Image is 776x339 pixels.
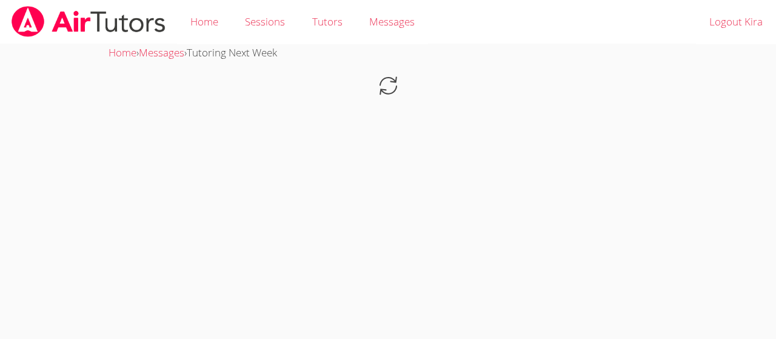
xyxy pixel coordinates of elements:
span: Tutoring Next Week [187,45,277,59]
a: Messages [139,45,184,59]
img: airtutors_banner-c4298cdbf04f3fff15de1276eac7730deb9818008684d7c2e4769d2f7ddbe033.png [10,6,167,37]
span: Messages [369,15,415,29]
div: › › [109,44,667,62]
a: Home [109,45,136,59]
